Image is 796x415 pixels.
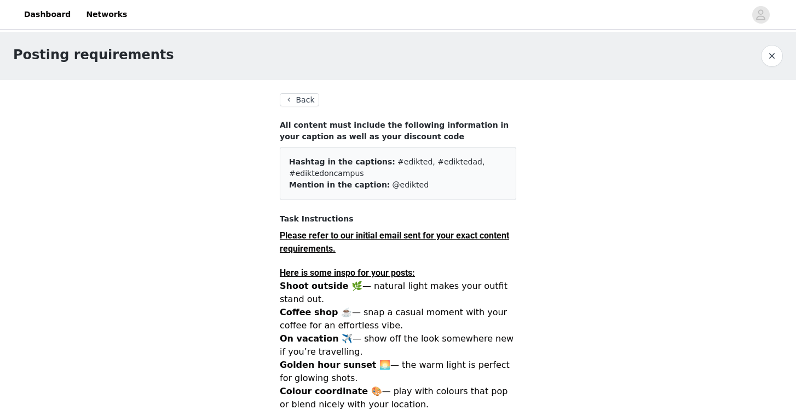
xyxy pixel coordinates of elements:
[280,213,516,225] h4: Task Instructions
[755,6,766,24] div: avatar
[280,268,415,278] strong: Here is some inspo for your posts:
[280,230,509,254] strong: Please refer to our initial email sent for your exact content requirements.
[280,333,353,344] strong: On vacation ✈️
[13,45,174,65] h1: Posting requirements
[280,386,382,396] strong: Colour coordinate 🎨
[79,2,134,27] a: Networks
[280,360,390,370] strong: Golden hour sunset 🌅
[280,386,507,410] span: — play with colours that pop or blend nicely with your location.
[280,93,319,106] button: Back
[18,2,77,27] a: Dashboard
[289,157,395,166] span: Hashtag in the captions:
[393,180,429,189] span: @edikted
[280,281,362,291] strong: Shoot outside 🌿
[280,307,352,317] strong: Coffee shop ☕️
[280,333,514,357] span: — show off the look somewhere new if you’re travelling.
[289,180,390,189] span: Mention in the caption:
[280,307,507,331] span: — snap a casual moment with your coffee for an effortless vibe.
[280,360,510,383] span: — the warm light is perfect for glowing shots.
[280,120,516,143] h4: All content must include the following information in your caption as well as your discount code
[280,281,507,304] span: — natural light makes your outfit stand out.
